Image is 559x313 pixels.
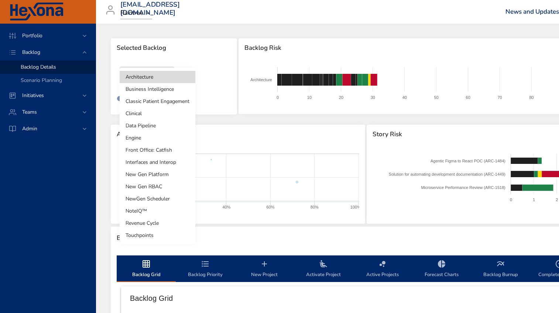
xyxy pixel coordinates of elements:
[120,95,195,107] li: Classic Patient Engagement
[120,229,195,241] li: Touchpoints
[120,120,195,132] li: Data Pipeline
[120,156,195,168] li: Interfaces and Interop
[120,193,195,205] li: NewGen Scheduler
[120,71,195,83] li: Architecture
[120,107,195,120] li: Clinical
[120,217,195,229] li: Revenue Cycle
[120,83,195,95] li: Business Intelligence
[120,132,195,144] li: Engine
[120,168,195,180] li: New Gen Platform
[120,180,195,193] li: New Gen RBAC
[120,205,195,217] li: NoteIQ™
[120,144,195,156] li: Front Office: Catfish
